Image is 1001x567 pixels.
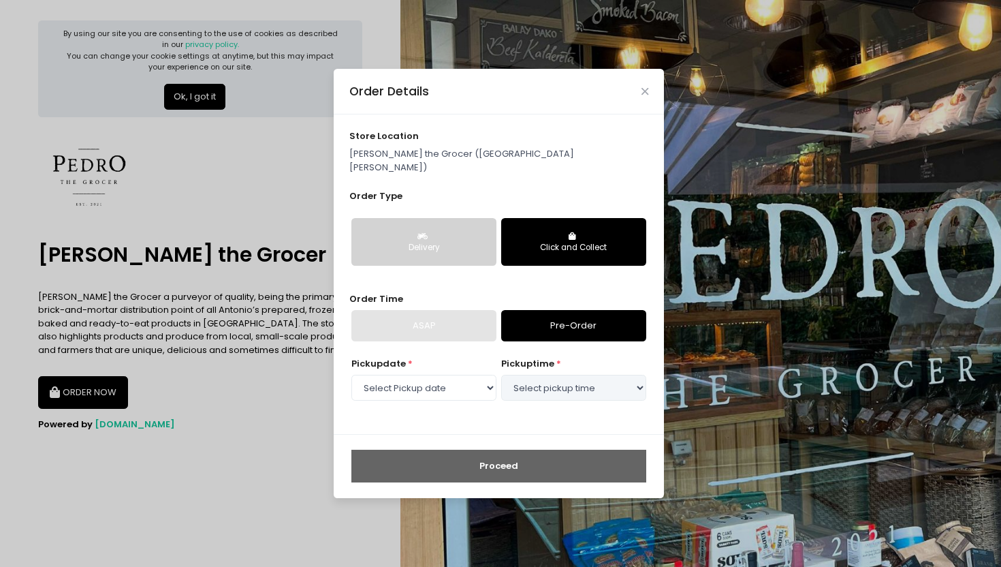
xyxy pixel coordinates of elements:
button: Click and Collect [501,218,646,266]
div: Delivery [361,242,487,254]
a: Pre-Order [501,310,646,341]
button: Close [641,88,648,95]
p: [PERSON_NAME] the Grocer ([GEOGRAPHIC_DATA][PERSON_NAME]) [349,147,649,174]
button: Proceed [351,450,646,482]
span: Pickup date [351,357,406,370]
button: Delivery [351,218,496,266]
span: store location [349,129,419,142]
span: pickup time [501,357,554,370]
div: Order Details [349,82,429,100]
span: Order Type [349,189,402,202]
span: Order Time [349,292,403,305]
div: Click and Collect [511,242,637,254]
